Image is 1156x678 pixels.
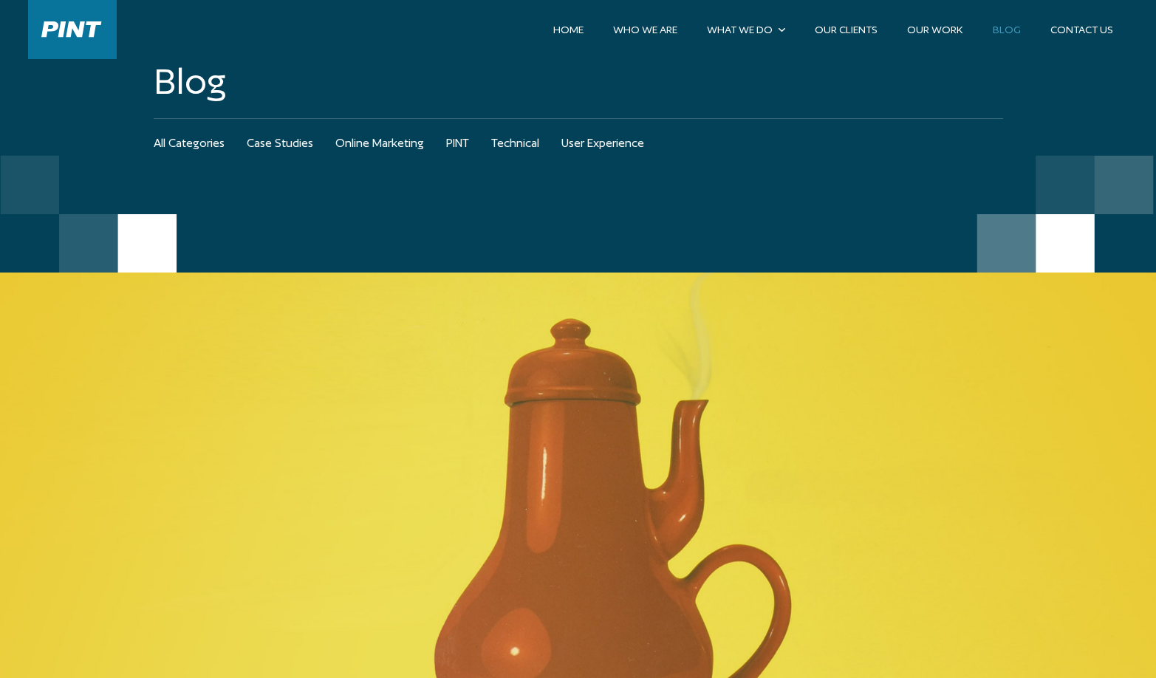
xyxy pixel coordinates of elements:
a: Contact Us [1036,17,1128,42]
a: Blog [978,17,1036,42]
a: Online Marketing [335,119,424,168]
nav: Blog Tag Navigation [154,119,1003,168]
a: Technical [491,119,539,168]
a: Our Clients [800,17,892,42]
a: Who We Are [598,17,692,42]
a: Blog [154,60,1003,103]
a: Home [538,17,598,42]
a: All Categories [154,119,225,168]
nav: Site Navigation [538,17,1128,42]
a: PINT [446,119,469,168]
a: What We Do [692,17,800,42]
a: Case Studies [247,119,313,168]
a: User Experience [561,119,644,168]
a: Our Work [892,17,978,42]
